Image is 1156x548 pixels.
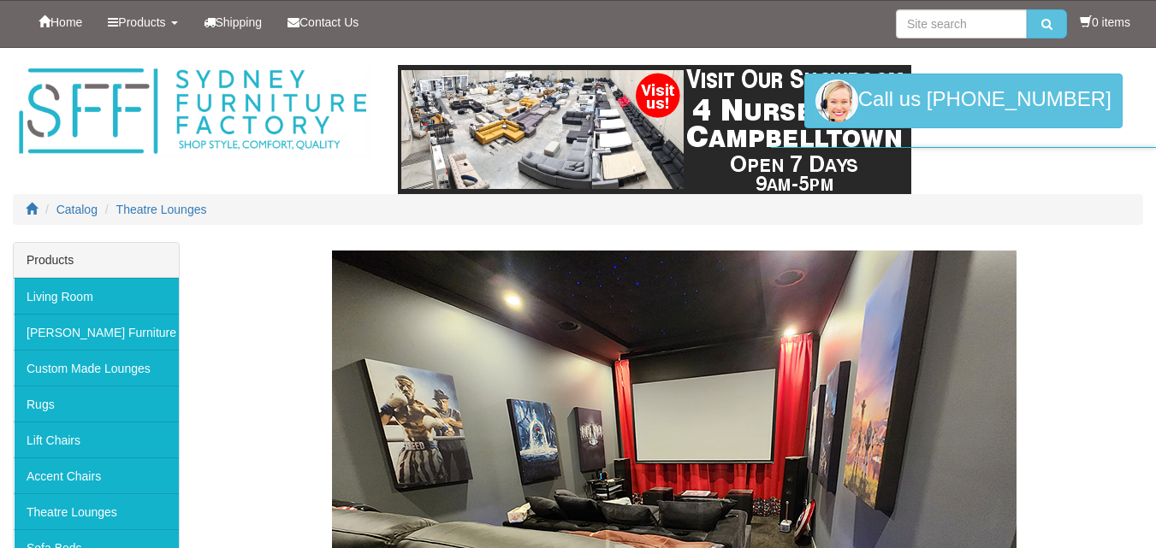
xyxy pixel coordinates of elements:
[56,203,98,216] a: Catalog
[95,1,190,44] a: Products
[275,1,371,44] a: Contact Us
[299,15,359,29] span: Contact Us
[14,457,179,493] a: Accent Chairs
[118,15,165,29] span: Products
[191,1,276,44] a: Shipping
[50,15,82,29] span: Home
[14,278,179,314] a: Living Room
[26,1,95,44] a: Home
[13,65,372,158] img: Sydney Furniture Factory
[116,203,207,216] a: Theatre Lounges
[14,350,179,386] a: Custom Made Lounges
[896,9,1027,38] input: Site search
[14,493,179,529] a: Theatre Lounges
[14,421,179,457] a: Lift Chairs
[1080,14,1130,31] li: 0 items
[216,15,263,29] span: Shipping
[14,243,179,278] div: Products
[14,314,179,350] a: [PERSON_NAME] Furniture
[14,386,179,421] a: Rugs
